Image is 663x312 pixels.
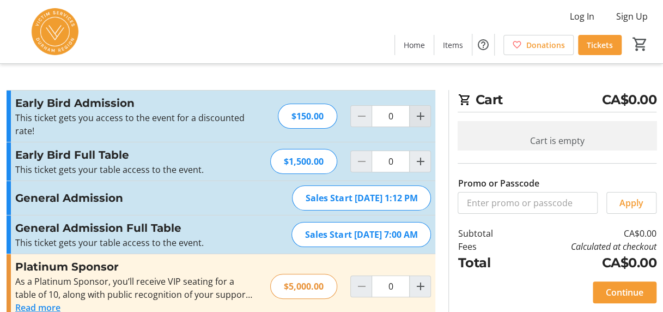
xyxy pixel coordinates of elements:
[291,222,431,247] div: Sales Start [DATE] 7:00 AM
[270,274,337,299] div: $5,000.00
[410,106,430,127] button: Increment by one
[458,192,598,214] input: Enter promo or passcode
[15,220,253,236] h3: General Admission Full Table
[434,35,472,55] a: Items
[458,227,515,240] td: Subtotal
[606,192,656,214] button: Apply
[606,286,643,299] span: Continue
[372,105,410,127] input: Early Bird Admission Quantity
[15,111,253,137] div: This ticket gets you access to the event for a discounted rate!
[515,240,656,253] td: Calculated at checkout
[458,240,515,253] td: Fees
[515,253,656,273] td: CA$0.00
[607,8,656,25] button: Sign Up
[372,275,410,297] input: Platinum Sponsor Quantity
[619,196,643,209] span: Apply
[270,149,337,174] div: $1,500.00
[15,259,253,275] h3: Platinum Sponsor
[15,163,253,176] p: This ticket gets your table access to the event.
[593,281,656,303] button: Continue
[458,253,515,273] td: Total
[7,4,104,59] img: Victim Services of Durham Region's Logo
[15,275,253,301] div: As a Platinum Sponsor, you’ll receive VIP seating for a table of 10, along with public recognitio...
[15,95,253,111] h3: Early Bird Admission
[458,121,656,160] div: Cart is empty
[458,177,539,190] label: Promo or Passcode
[587,39,613,51] span: Tickets
[15,236,253,249] p: This ticket gets your table access to the event.
[570,10,594,23] span: Log In
[616,10,648,23] span: Sign Up
[503,35,574,55] a: Donations
[630,34,650,54] button: Cart
[404,39,425,51] span: Home
[472,34,494,56] button: Help
[15,190,253,206] h3: General Admission
[443,39,463,51] span: Items
[601,90,656,110] span: CA$0.00
[410,276,430,297] button: Increment by one
[578,35,622,55] a: Tickets
[372,151,410,172] input: Early Bird Full Table Quantity
[515,227,656,240] td: CA$0.00
[292,185,431,211] div: Sales Start [DATE] 1:12 PM
[278,104,337,129] div: $150.00
[15,147,253,163] h3: Early Bird Full Table
[395,35,434,55] a: Home
[526,39,565,51] span: Donations
[410,151,430,172] button: Increment by one
[561,8,603,25] button: Log In
[458,90,656,112] h2: Cart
